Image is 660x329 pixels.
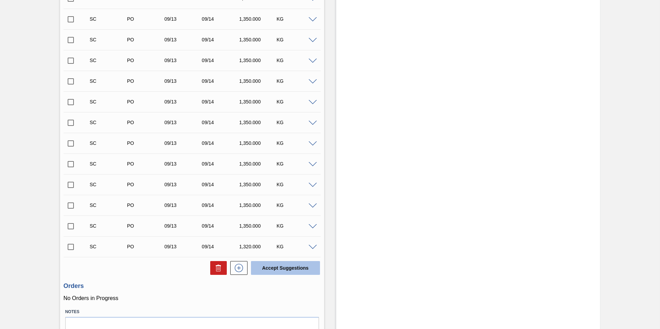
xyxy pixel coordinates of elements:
div: 09/13/2025 [163,161,204,167]
div: 09/14/2025 [200,223,242,229]
div: 09/14/2025 [200,202,242,208]
div: 1,350.000 [237,58,279,63]
h3: Orders [64,282,321,290]
div: 09/14/2025 [200,182,242,187]
button: Accept Suggestions [251,261,320,275]
div: 09/13/2025 [163,99,204,104]
div: Purchase order [125,161,167,167]
div: 09/13/2025 [163,202,204,208]
div: 09/14/2025 [200,244,242,249]
div: 09/13/2025 [163,182,204,187]
div: KG [275,223,317,229]
div: 09/14/2025 [200,120,242,125]
div: KG [275,16,317,22]
div: 09/13/2025 [163,58,204,63]
div: 09/14/2025 [200,99,242,104]
div: 1,350.000 [237,140,279,146]
div: 09/13/2025 [163,37,204,42]
div: Suggestion Created [88,161,130,167]
div: Accept Suggestions [247,260,321,276]
div: KG [275,182,317,187]
div: 09/14/2025 [200,140,242,146]
div: 09/14/2025 [200,16,242,22]
div: 1,350.000 [237,120,279,125]
div: Suggestion Created [88,244,130,249]
div: 1,350.000 [237,202,279,208]
div: 1,350.000 [237,37,279,42]
div: New suggestion [227,261,247,275]
div: Purchase order [125,99,167,104]
div: Suggestion Created [88,120,130,125]
div: Purchase order [125,223,167,229]
div: 1,350.000 [237,99,279,104]
label: Notes [65,307,319,317]
div: KG [275,120,317,125]
div: Suggestion Created [88,182,130,187]
div: Suggestion Created [88,202,130,208]
div: Purchase order [125,244,167,249]
div: 09/13/2025 [163,244,204,249]
div: 1,350.000 [237,16,279,22]
div: KG [275,202,317,208]
div: Purchase order [125,37,167,42]
div: Suggestion Created [88,78,130,84]
div: 09/14/2025 [200,161,242,167]
div: 09/13/2025 [163,16,204,22]
div: KG [275,37,317,42]
div: 09/13/2025 [163,78,204,84]
div: Purchase order [125,16,167,22]
div: Purchase order [125,182,167,187]
div: Suggestion Created [88,140,130,146]
div: Suggestion Created [88,58,130,63]
div: 09/13/2025 [163,120,204,125]
div: 1,350.000 [237,182,279,187]
div: KG [275,140,317,146]
div: 1,350.000 [237,223,279,229]
div: 09/14/2025 [200,58,242,63]
div: Delete Suggestions [207,261,227,275]
p: No Orders in Progress [64,295,321,301]
div: Purchase order [125,140,167,146]
div: Suggestion Created [88,16,130,22]
div: KG [275,161,317,167]
div: Purchase order [125,78,167,84]
div: Suggestion Created [88,223,130,229]
div: 09/14/2025 [200,78,242,84]
div: KG [275,244,317,249]
div: 1,350.000 [237,78,279,84]
div: KG [275,58,317,63]
div: 1,350.000 [237,161,279,167]
div: Purchase order [125,58,167,63]
div: 1,320.000 [237,244,279,249]
div: Suggestion Created [88,37,130,42]
div: 09/13/2025 [163,223,204,229]
div: KG [275,78,317,84]
div: 09/14/2025 [200,37,242,42]
div: Purchase order [125,202,167,208]
div: 09/13/2025 [163,140,204,146]
div: Suggestion Created [88,99,130,104]
div: Purchase order [125,120,167,125]
div: KG [275,99,317,104]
